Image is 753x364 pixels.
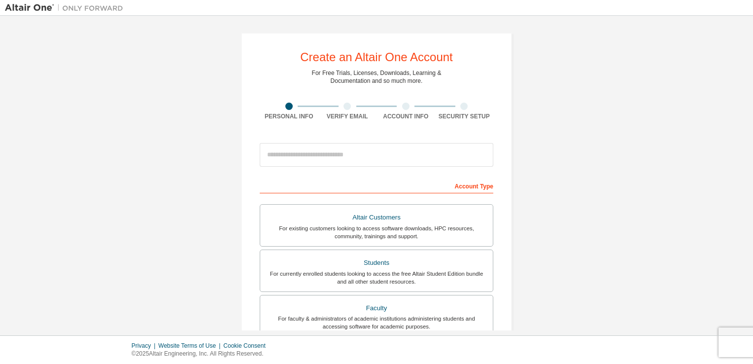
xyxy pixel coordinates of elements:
[5,3,128,13] img: Altair One
[223,342,271,350] div: Cookie Consent
[260,178,493,193] div: Account Type
[266,301,487,315] div: Faculty
[260,112,318,120] div: Personal Info
[318,112,377,120] div: Verify Email
[300,51,453,63] div: Create an Altair One Account
[312,69,442,85] div: For Free Trials, Licenses, Downloads, Learning & Documentation and so much more.
[132,342,158,350] div: Privacy
[435,112,494,120] div: Security Setup
[266,211,487,224] div: Altair Customers
[266,270,487,286] div: For currently enrolled students looking to access the free Altair Student Edition bundle and all ...
[266,315,487,330] div: For faculty & administrators of academic institutions administering students and accessing softwa...
[266,256,487,270] div: Students
[158,342,223,350] div: Website Terms of Use
[376,112,435,120] div: Account Info
[266,224,487,240] div: For existing customers looking to access software downloads, HPC resources, community, trainings ...
[132,350,272,358] p: © 2025 Altair Engineering, Inc. All Rights Reserved.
